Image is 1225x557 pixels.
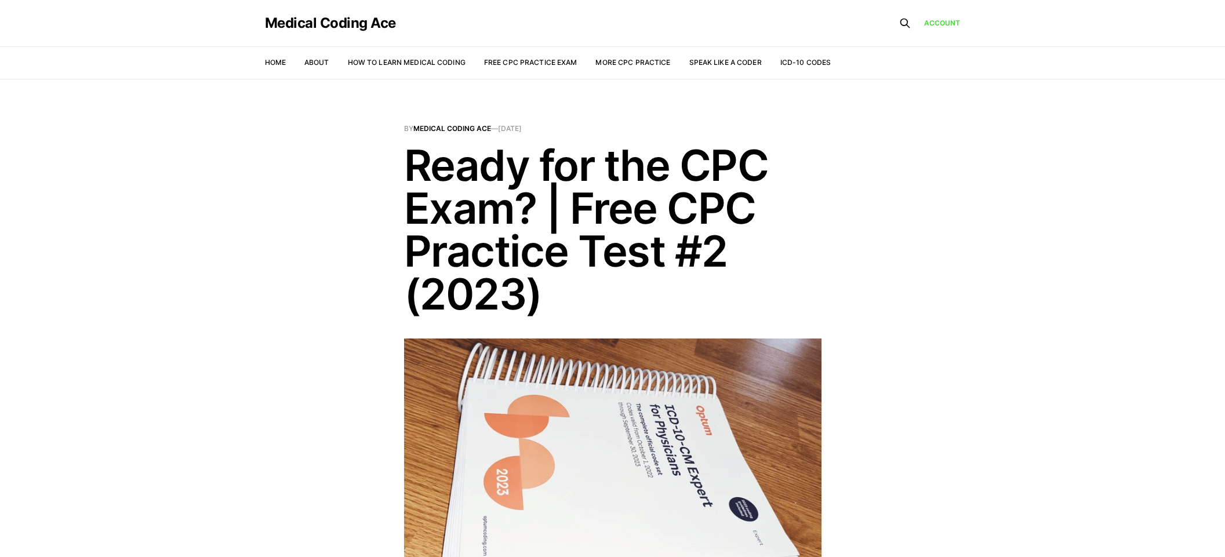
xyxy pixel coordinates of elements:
[780,58,831,67] a: ICD-10 Codes
[413,124,491,133] a: Medical Coding Ace
[924,17,961,28] a: Account
[304,58,329,67] a: About
[404,125,821,132] span: By —
[265,16,396,30] a: Medical Coding Ace
[265,58,286,67] a: Home
[484,58,577,67] a: Free CPC Practice Exam
[404,144,821,315] h1: Ready for the CPC Exam? | Free CPC Practice Test #2 (2023)
[689,58,762,67] a: Speak Like a Coder
[595,58,670,67] a: More CPC Practice
[348,58,466,67] a: How to Learn Medical Coding
[498,124,522,133] time: [DATE]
